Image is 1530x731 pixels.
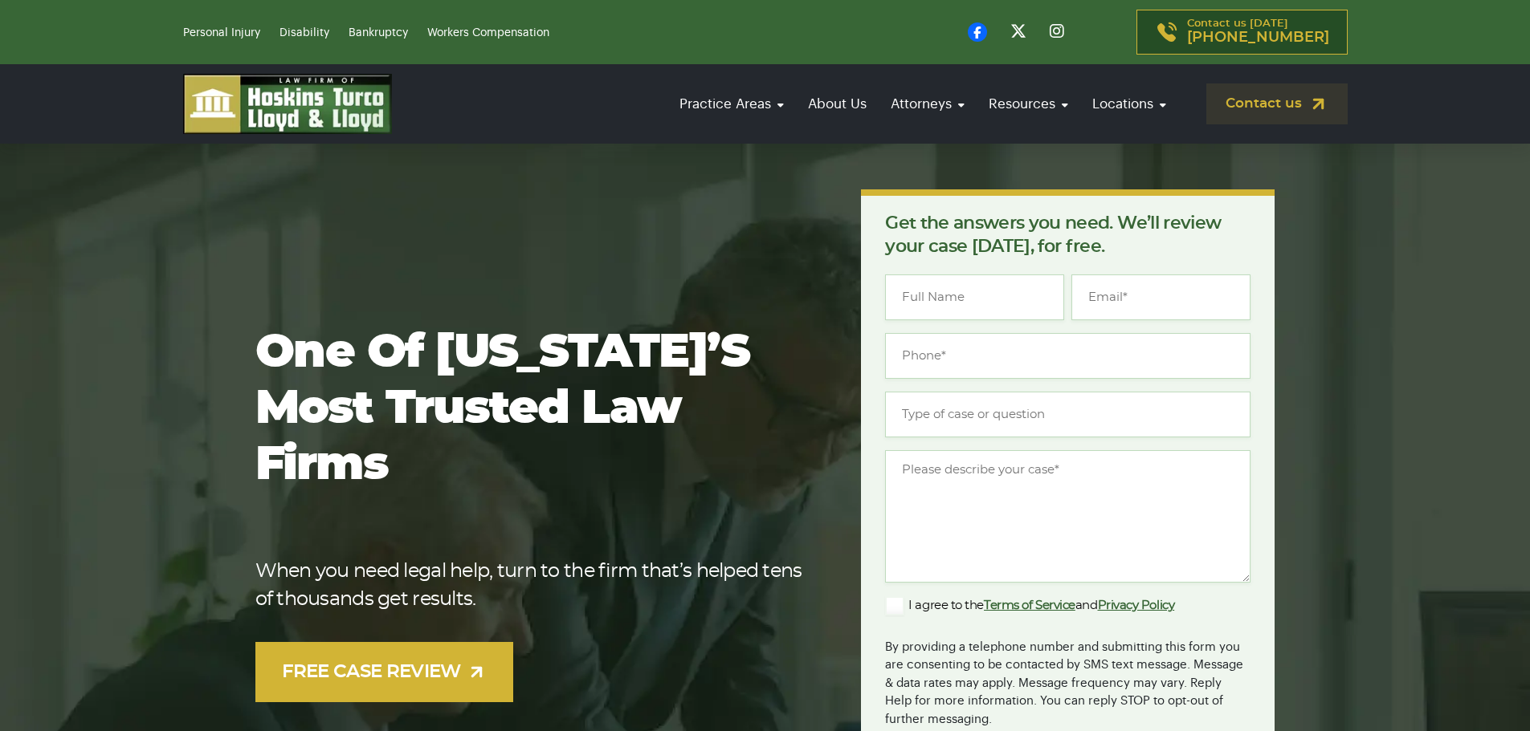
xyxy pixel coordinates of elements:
[885,274,1064,320] input: Full Name
[255,642,514,702] a: FREE CASE REVIEW
[885,596,1174,615] label: I agree to the and
[427,27,549,39] a: Workers Compensation
[885,392,1251,437] input: Type of case or question
[883,81,973,127] a: Attorneys
[1084,81,1174,127] a: Locations
[349,27,408,39] a: Bankruptcy
[183,27,260,39] a: Personal Injury
[1187,18,1329,46] p: Contact us [DATE]
[1206,83,1348,124] a: Contact us
[183,74,392,134] img: logo
[1187,30,1329,46] span: [PHONE_NUMBER]
[467,662,487,682] img: arrow-up-right-light.svg
[885,212,1251,258] p: Get the answers you need. We’ll review your case [DATE], for free.
[255,558,810,614] p: When you need legal help, turn to the firm that’s helped tens of thousands get results.
[1098,599,1175,611] a: Privacy Policy
[671,81,792,127] a: Practice Areas
[1136,10,1348,55] a: Contact us [DATE][PHONE_NUMBER]
[984,599,1075,611] a: Terms of Service
[885,628,1251,729] div: By providing a telephone number and submitting this form you are consenting to be contacted by SM...
[279,27,329,39] a: Disability
[1071,274,1251,320] input: Email*
[255,325,810,493] h1: One of [US_STATE]’s most trusted law firms
[885,333,1251,379] input: Phone*
[800,81,875,127] a: About Us
[981,81,1076,127] a: Resources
